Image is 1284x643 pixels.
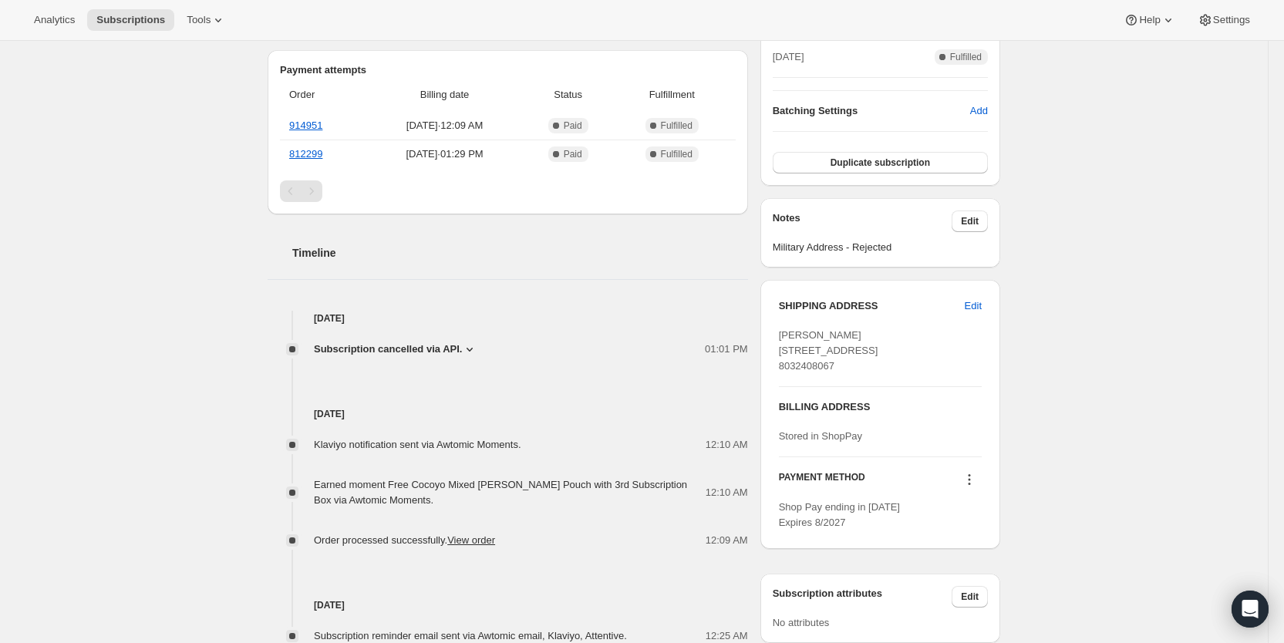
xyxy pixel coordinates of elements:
[187,14,211,26] span: Tools
[314,342,477,357] button: Subscription cancelled via API.
[1188,9,1259,31] button: Settings
[961,215,979,227] span: Edit
[955,294,991,318] button: Edit
[773,152,988,173] button: Duplicate subscription
[773,49,804,65] span: [DATE]
[779,430,862,442] span: Stored in ShopPay
[950,51,982,63] span: Fulfilled
[779,471,865,492] h3: PAYMENT METHOD
[779,329,878,372] span: [PERSON_NAME] [STREET_ADDRESS] 8032408067
[1232,591,1269,628] div: Open Intercom Messenger
[314,479,687,506] span: Earned moment Free Cocoyo Mixed [PERSON_NAME] Pouch with 3rd Subscription Box via Awtomic Moments.
[773,210,952,232] h3: Notes
[773,586,952,608] h3: Subscription attributes
[961,591,979,603] span: Edit
[970,103,988,119] span: Add
[779,501,900,528] span: Shop Pay ending in [DATE] Expires 8/2027
[96,14,165,26] span: Subscriptions
[831,157,930,169] span: Duplicate subscription
[1114,9,1185,31] button: Help
[34,14,75,26] span: Analytics
[268,406,748,422] h4: [DATE]
[706,437,748,453] span: 12:10 AM
[779,298,965,314] h3: SHIPPING ADDRESS
[528,87,608,103] span: Status
[289,120,322,131] a: 914951
[268,311,748,326] h4: [DATE]
[280,62,736,78] h2: Payment attempts
[280,78,366,112] th: Order
[314,342,462,357] span: Subscription cancelled via API.
[1213,14,1250,26] span: Settings
[314,630,627,641] span: Subscription reminder email sent via Awtomic email, Klaviyo, Attentive.
[618,87,726,103] span: Fulfillment
[773,617,830,628] span: No attributes
[779,399,982,415] h3: BILLING ADDRESS
[961,99,997,123] button: Add
[314,534,495,546] span: Order processed successfully.
[706,533,748,548] span: 12:09 AM
[25,9,84,31] button: Analytics
[705,342,748,357] span: 01:01 PM
[564,120,582,132] span: Paid
[447,534,495,546] a: View order
[87,9,174,31] button: Subscriptions
[371,87,519,103] span: Billing date
[773,103,970,119] h6: Batching Settings
[268,598,748,613] h4: [DATE]
[292,245,748,261] h2: Timeline
[314,439,521,450] span: Klaviyo notification sent via Awtomic Moments.
[773,240,988,255] span: Military Address - Rejected
[371,118,519,133] span: [DATE] · 12:09 AM
[965,298,982,314] span: Edit
[1139,14,1160,26] span: Help
[289,148,322,160] a: 812299
[661,148,693,160] span: Fulfilled
[371,146,519,162] span: [DATE] · 01:29 PM
[706,485,748,500] span: 12:10 AM
[952,586,988,608] button: Edit
[564,148,582,160] span: Paid
[661,120,693,132] span: Fulfilled
[177,9,235,31] button: Tools
[952,210,988,232] button: Edit
[280,180,736,202] nav: Pagination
